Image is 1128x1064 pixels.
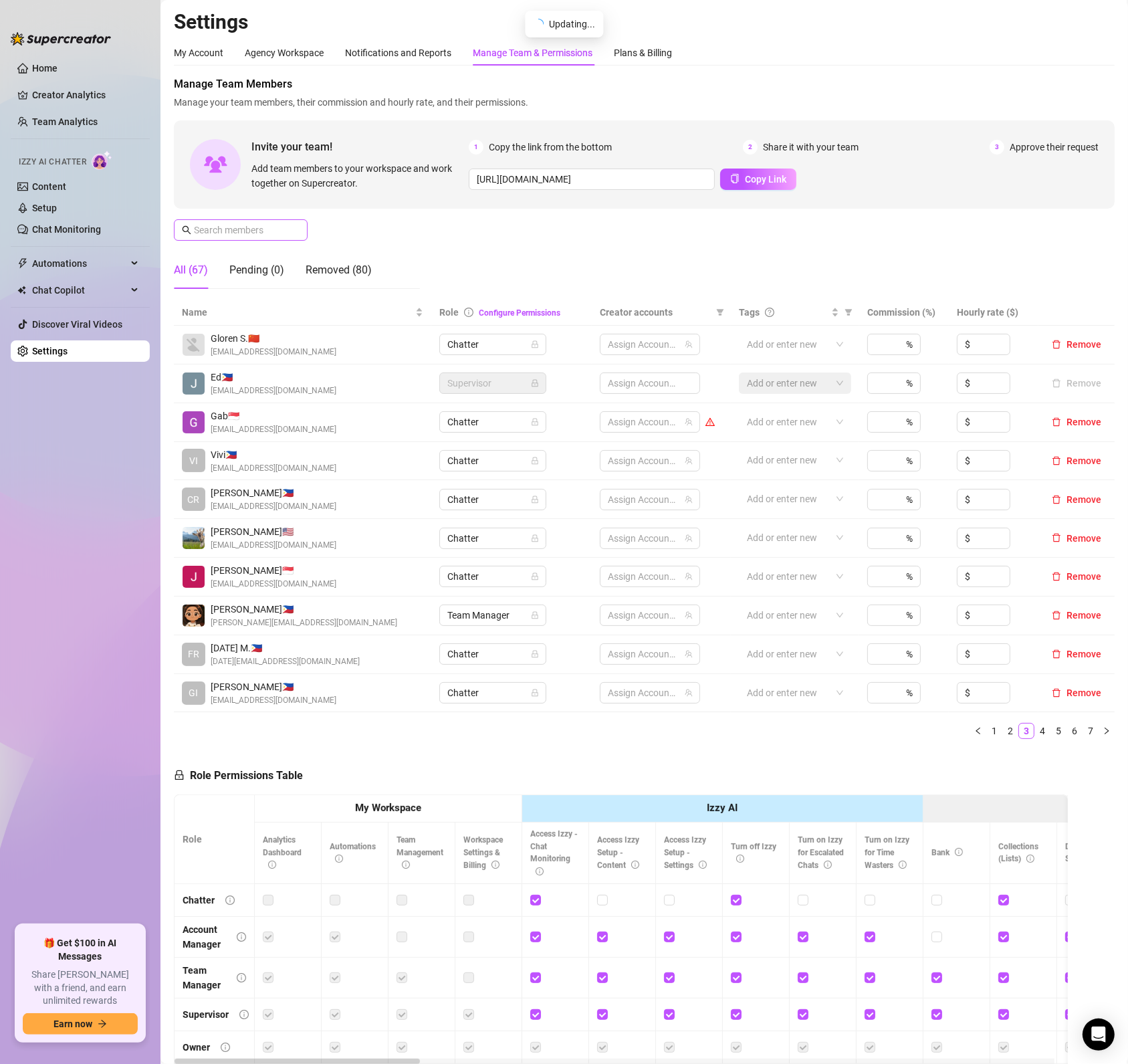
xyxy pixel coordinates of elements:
[211,524,336,539] span: [PERSON_NAME] 🇺🇸
[1066,649,1101,659] span: Remove
[1026,855,1034,863] span: info-circle
[211,385,336,397] span: [EMAIL_ADDRESS][DOMAIN_NAME]
[345,45,451,60] div: Notifications and Reports
[92,150,112,170] img: AI Chatter
[1083,1019,1115,1051] div: Open Intercom Messenger
[1046,336,1107,352] button: Remove
[685,457,693,465] span: team
[174,9,1115,35] h2: Settings
[765,308,774,317] span: question-circle
[174,768,303,784] h5: Role Permissions Table
[447,334,538,354] span: Chatter
[1046,375,1107,391] button: Remove
[974,727,982,735] span: left
[531,340,539,348] span: lock
[211,423,336,436] span: [EMAIL_ADDRESS][DOMAIN_NAME]
[1066,610,1101,621] span: Remove
[183,411,205,433] img: Gab
[17,258,28,269] span: thunderbolt
[23,937,138,963] span: 🎁 Get $100 in AI Messages
[464,308,473,317] span: info-circle
[1083,724,1098,738] a: 7
[600,305,711,320] span: Creator accounts
[263,835,302,870] span: Analytics Dashboard
[531,650,539,658] span: lock
[174,45,223,60] div: My Account
[188,647,199,661] span: FR
[705,417,715,427] span: warning
[531,572,539,580] span: lock
[1052,340,1061,349] span: delete
[844,308,853,316] span: filter
[251,161,463,191] span: Add team members to your workspace and work together on Supercreator.
[189,685,199,700] span: GI
[730,174,740,183] span: copy
[183,893,215,908] div: Chatter
[631,861,639,869] span: info-circle
[439,307,459,318] span: Role
[239,1010,249,1019] span: info-circle
[1066,533,1101,544] span: Remove
[183,566,205,588] img: Jane
[225,895,235,905] span: info-circle
[188,492,200,507] span: CR
[447,566,538,587] span: Chatter
[183,1007,229,1022] div: Supervisor
[355,802,421,814] strong: My Workspace
[1066,494,1101,505] span: Remove
[1067,724,1082,738] a: 6
[731,842,776,864] span: Turn off Izzy
[685,611,693,619] span: team
[1066,723,1083,739] li: 6
[685,496,693,504] span: team
[447,451,538,471] span: Chatter
[32,224,101,235] a: Chat Monitoring
[990,140,1004,154] span: 3
[402,861,410,869] span: info-circle
[1052,649,1061,659] span: delete
[1052,495,1061,504] span: delete
[32,280,127,301] span: Chat Copilot
[1046,685,1107,701] button: Remove
[32,203,57,213] a: Setup
[17,286,26,295] img: Chat Copilot
[531,379,539,387] span: lock
[745,174,786,185] span: Copy Link
[1066,339,1101,350] span: Remove
[536,867,544,875] span: info-circle
[842,302,855,322] span: filter
[549,17,595,31] span: Updating...
[19,156,86,169] span: Izzy AI Chatter
[183,922,226,952] div: Account Manager
[211,694,336,707] span: [EMAIL_ADDRESS][DOMAIN_NAME]
[707,802,738,814] strong: Izzy AI
[211,578,336,591] span: [EMAIL_ADDRESS][DOMAIN_NAME]
[1035,724,1050,738] a: 4
[1046,568,1107,584] button: Remove
[716,308,724,316] span: filter
[949,300,1038,326] th: Hourly rate ($)
[306,262,372,278] div: Removed (80)
[183,334,205,356] img: Gloren Senin
[664,835,707,870] span: Access Izzy Setup - Settings
[1046,492,1107,508] button: Remove
[970,723,986,739] li: Previous Page
[531,457,539,465] span: lock
[479,308,560,318] a: Configure Permissions
[531,534,539,542] span: lock
[447,412,538,432] span: Chatter
[1046,453,1107,469] button: Remove
[614,45,672,60] div: Plans & Billing
[447,373,538,393] span: Supervisor
[531,689,539,697] span: lock
[11,32,111,45] img: logo-BBDzfeDw.svg
[211,641,360,655] span: [DATE] M. 🇵🇭
[1034,723,1050,739] li: 4
[189,453,198,468] span: VI
[720,169,796,190] button: Copy Link
[489,140,612,154] span: Copy the link from the bottom
[211,563,336,578] span: [PERSON_NAME] 🇸🇬
[1066,417,1101,427] span: Remove
[1019,724,1034,738] a: 3
[1103,727,1111,735] span: right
